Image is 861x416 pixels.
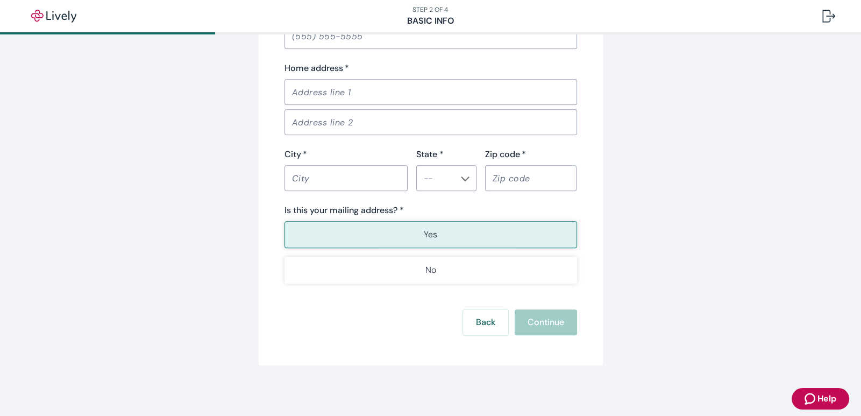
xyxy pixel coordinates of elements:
[419,171,456,186] input: --
[284,148,307,161] label: City
[817,392,836,405] span: Help
[284,204,404,217] label: Is this your mailing address? *
[284,257,577,284] button: No
[425,264,436,277] p: No
[284,81,577,103] input: Address line 1
[284,25,577,47] input: (555) 555-5555
[24,10,84,23] img: Lively
[805,392,817,405] svg: Zendesk support icon
[485,167,577,189] input: Zip code
[463,309,508,335] button: Back
[424,228,437,241] p: Yes
[461,174,469,183] svg: Chevron icon
[792,388,849,410] button: Zendesk support iconHelp
[814,3,844,29] button: Log out
[284,221,577,248] button: Yes
[284,111,577,133] input: Address line 2
[485,148,526,161] label: Zip code
[284,62,349,75] label: Home address
[284,167,408,189] input: City
[460,173,471,184] button: Open
[416,148,444,161] label: State *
